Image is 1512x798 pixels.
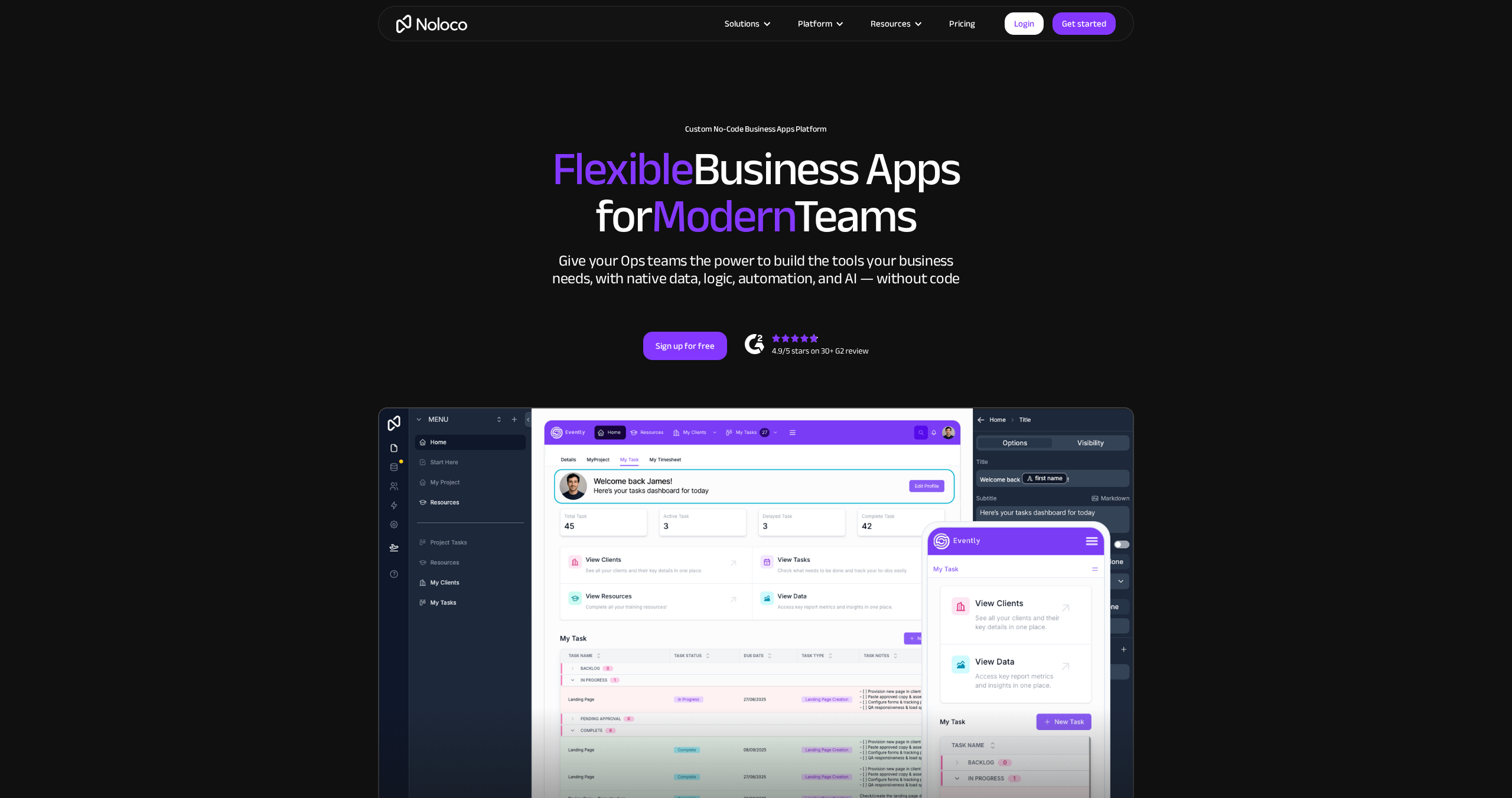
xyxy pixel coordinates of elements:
div: Resources [871,16,911,31]
a: home [396,15,467,33]
div: Platform [783,16,856,31]
div: Solutions [725,16,760,31]
h1: Custom No-Code Business Apps Platform [390,125,1122,134]
div: Resources [856,16,934,31]
div: Solutions [710,16,783,31]
div: Give your Ops teams the power to build the tools your business needs, with native data, logic, au... [549,252,963,287]
a: Sign up for free [643,332,727,360]
div: Platform [798,16,832,31]
h2: Business Apps for Teams [390,146,1122,240]
span: Flexible [552,125,693,213]
a: Get started [1052,12,1116,35]
span: Modern [651,172,794,260]
a: Pricing [934,16,990,31]
a: Login [1005,12,1044,35]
